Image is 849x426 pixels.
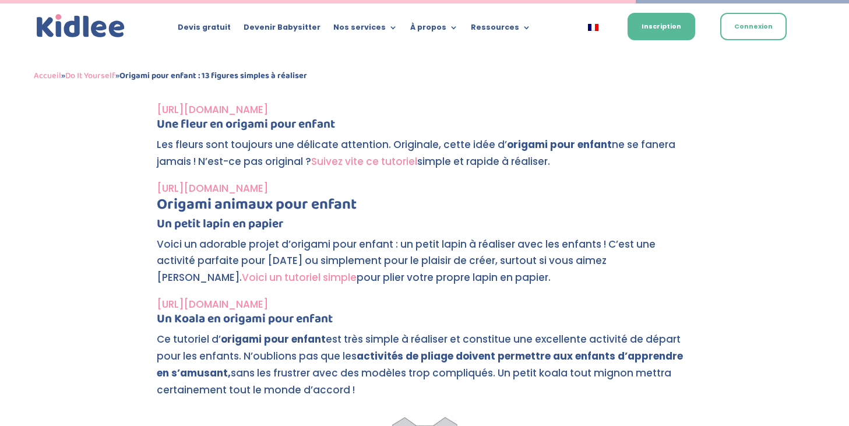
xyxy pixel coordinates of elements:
[157,331,693,409] p: Ce tutoriel d’ est très simple à réaliser et constitue une excellente activité de départ pour les...
[34,12,128,41] a: Kidlee Logo
[157,136,693,180] p: Les fleurs sont toujours une délicate attention. Originale, cette idée d’ ne se fanera jamais ! N...
[34,12,128,41] img: logo_kidlee_bleu
[628,13,695,40] a: Inscription
[311,154,417,168] a: Suivez vite ce tutoriel
[157,297,268,311] a: [URL][DOMAIN_NAME]
[242,270,357,284] a: Voici un tutoriel simple
[507,138,612,152] strong: origami pour enfant
[119,69,307,83] strong: Origami pour enfant : 13 figures simples à réaliser
[333,23,397,36] a: Nos services
[157,197,693,218] h3: Origami animaux pour enfant
[65,69,115,83] a: Do It Yourself
[410,23,458,36] a: À propos
[720,13,787,40] a: Connexion
[157,118,693,136] h4: Une fleur en origami pour enfant
[157,181,268,195] a: [URL][DOMAIN_NAME]
[471,23,531,36] a: Ressources
[157,236,693,297] p: Voici un adorable projet d’origami pour enfant : un petit lapin à réaliser avec les enfants ! C’e...
[157,103,268,117] a: [URL][DOMAIN_NAME]
[157,218,693,236] h4: Un petit lapin en papier
[34,69,61,83] a: Accueil
[588,24,598,31] img: Français
[221,332,326,346] strong: origami pour enfant
[157,313,693,331] h4: Un Koala en origami pour enfant
[244,23,320,36] a: Devenir Babysitter
[178,23,231,36] a: Devis gratuit
[34,69,307,83] span: » »
[157,349,683,380] strong: activités de pliage doivent permettre aux enfants d’apprendre en s’amusant,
